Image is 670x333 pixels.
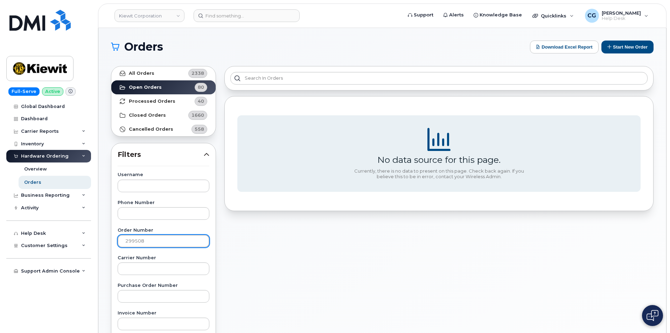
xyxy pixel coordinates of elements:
strong: Processed Orders [129,99,175,104]
label: Purchase Order Number [118,283,209,288]
label: Phone Number [118,201,209,205]
a: Open Orders80 [111,80,216,94]
button: Download Excel Report [530,41,599,53]
input: Search in orders [230,72,648,85]
div: Currently, there is no data to present on this page. Check back again. If you believe this to be ... [351,168,526,179]
strong: Open Orders [129,85,162,90]
strong: All Orders [129,71,154,76]
strong: Closed Orders [129,113,166,118]
span: 1660 [191,112,204,118]
span: 40 [198,98,204,104]
label: Carrier Number [118,256,209,260]
span: 80 [198,84,204,91]
span: 558 [195,126,204,132]
strong: Cancelled Orders [129,126,173,132]
label: Invoice Number [118,311,209,316]
a: Cancelled Orders558 [111,122,216,136]
button: Start New Order [601,41,654,53]
div: No data source for this page. [377,154,501,165]
a: Closed Orders1660 [111,108,216,122]
span: Orders [124,42,163,52]
img: Open chat [647,310,658,321]
span: Filters [118,150,204,160]
a: Processed Orders40 [111,94,216,108]
label: Order Number [118,228,209,233]
a: All Orders2338 [111,66,216,80]
span: 2338 [191,70,204,77]
label: Username [118,173,209,177]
